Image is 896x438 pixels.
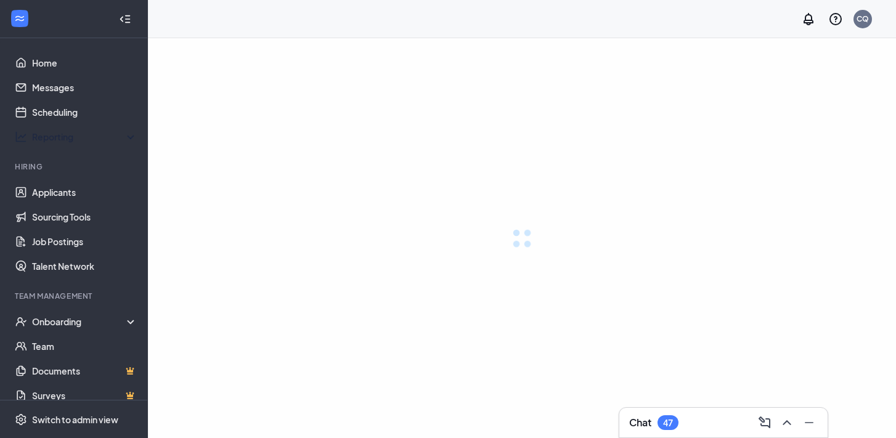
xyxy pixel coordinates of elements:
[32,315,138,328] div: Onboarding
[15,131,27,143] svg: Analysis
[32,334,137,359] a: Team
[32,131,138,143] div: Reporting
[32,51,137,75] a: Home
[15,291,135,301] div: Team Management
[32,180,137,205] a: Applicants
[32,229,137,254] a: Job Postings
[776,413,796,432] button: ChevronUp
[14,12,26,25] svg: WorkstreamLogo
[32,359,137,383] a: DocumentsCrown
[32,100,137,124] a: Scheduling
[857,14,869,24] div: CQ
[32,75,137,100] a: Messages
[32,383,137,408] a: SurveysCrown
[32,205,137,229] a: Sourcing Tools
[801,12,816,26] svg: Notifications
[119,13,131,25] svg: Collapse
[15,161,135,172] div: Hiring
[780,415,794,430] svg: ChevronUp
[798,413,818,432] button: Minimize
[802,415,817,430] svg: Minimize
[629,416,651,429] h3: Chat
[15,413,27,426] svg: Settings
[754,413,773,432] button: ComposeMessage
[32,413,118,426] div: Switch to admin view
[757,415,772,430] svg: ComposeMessage
[32,254,137,278] a: Talent Network
[828,12,843,26] svg: QuestionInfo
[663,418,673,428] div: 47
[15,315,27,328] svg: UserCheck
